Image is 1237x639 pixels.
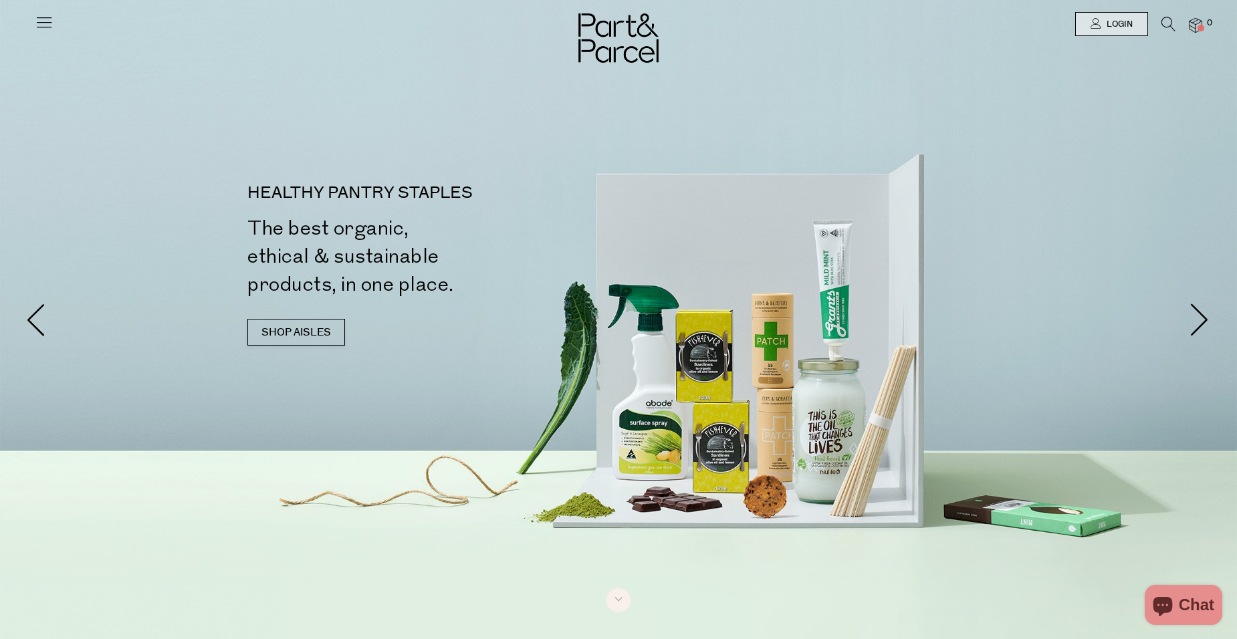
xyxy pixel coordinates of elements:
a: Login [1075,12,1148,36]
a: 0 [1189,18,1202,32]
inbox-online-store-chat: Shopify online store chat [1141,585,1226,628]
img: Part&Parcel [578,13,659,63]
span: 0 [1204,17,1216,29]
a: SHOP AISLES [247,319,345,346]
span: Login [1103,19,1133,30]
h2: The best organic, ethical & sustainable products, in one place. [247,215,624,299]
p: HEALTHY PANTRY STAPLES [247,185,624,201]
